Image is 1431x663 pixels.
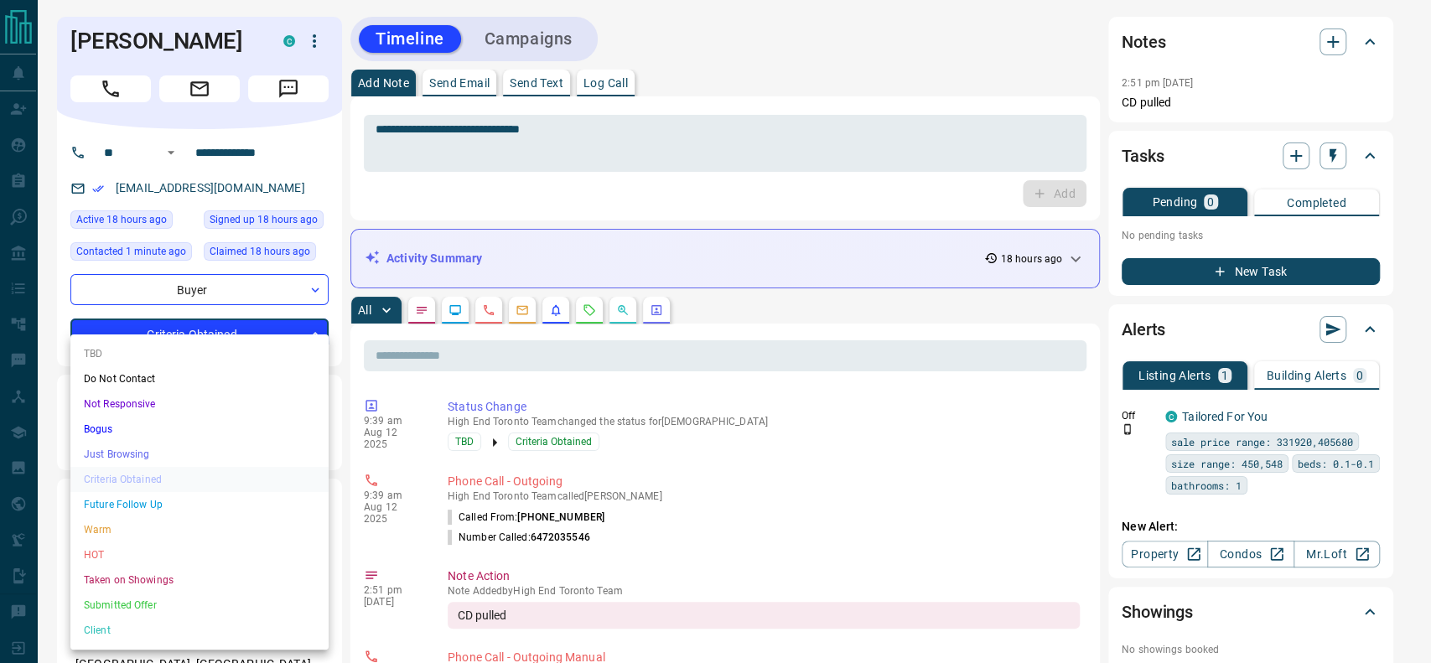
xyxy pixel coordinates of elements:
[70,567,329,593] li: Taken on Showings
[70,391,329,417] li: Not Responsive
[70,417,329,442] li: Bogus
[70,442,329,467] li: Just Browsing
[70,366,329,391] li: Do Not Contact
[70,542,329,567] li: HOT
[70,341,329,366] li: TBD
[70,517,329,542] li: Warm
[70,593,329,618] li: Submitted Offer
[70,618,329,643] li: Client
[70,492,329,517] li: Future Follow Up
